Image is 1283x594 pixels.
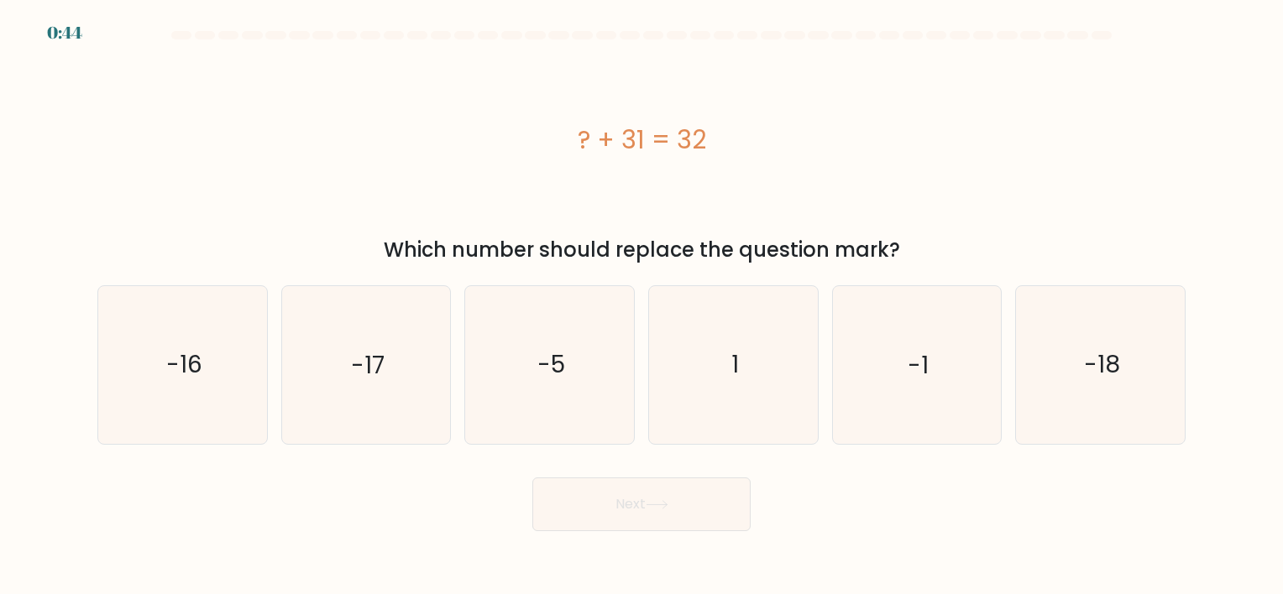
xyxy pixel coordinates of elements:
[97,121,1186,159] div: ? + 31 = 32
[351,349,385,382] text: -17
[166,349,202,382] text: -16
[47,20,82,45] div: 0:44
[908,349,929,382] text: -1
[537,349,565,382] text: -5
[731,349,739,382] text: 1
[107,235,1176,265] div: Which number should replace the question mark?
[1084,349,1120,382] text: -18
[532,477,751,531] button: Next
